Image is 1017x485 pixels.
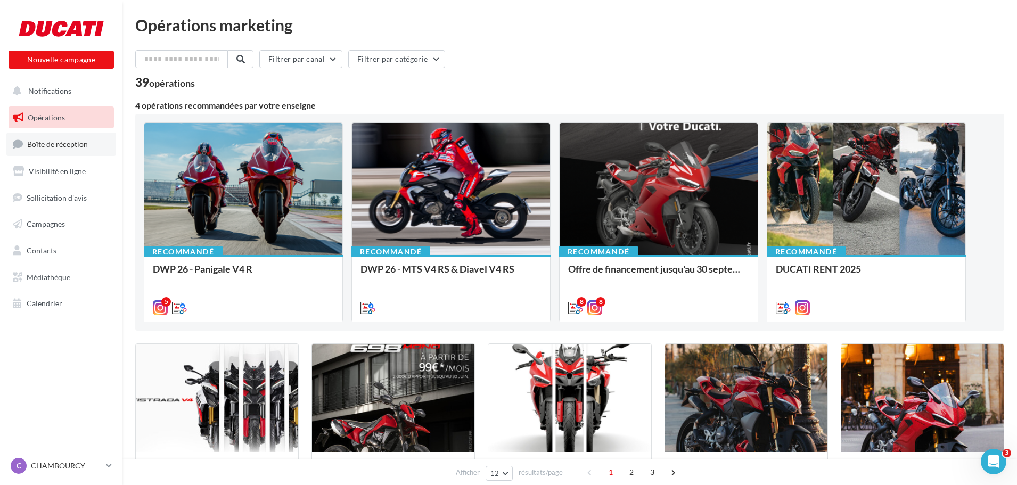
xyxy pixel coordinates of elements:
button: Filtrer par canal [259,50,342,68]
div: Recommandé [767,246,846,258]
a: Contacts [6,240,116,262]
div: Opérations marketing [135,17,1004,33]
div: Recommandé [559,246,638,258]
button: 12 [486,466,513,481]
div: 8 [596,297,605,307]
div: DWP 26 - Panigale V4 R [153,264,334,285]
span: Calendrier [27,299,62,308]
span: 2 [623,464,640,481]
a: Campagnes [6,213,116,235]
div: 39 [135,77,195,88]
span: Sollicitation d'avis [27,193,87,202]
button: Notifications [6,80,112,102]
a: Visibilité en ligne [6,160,116,183]
span: Boîte de réception [27,139,88,149]
span: 3 [644,464,661,481]
div: 5 [161,297,171,307]
span: Notifications [28,86,71,95]
a: Calendrier [6,292,116,315]
span: 12 [490,469,499,478]
div: 8 [577,297,586,307]
a: C CHAMBOURCY [9,456,114,476]
div: Offre de financement jusqu'au 30 septembre [568,264,749,285]
button: Filtrer par catégorie [348,50,445,68]
iframe: Intercom live chat [981,449,1006,474]
span: C [17,461,21,471]
span: Opérations [28,113,65,122]
a: Opérations [6,106,116,129]
div: 4 opérations recommandées par votre enseigne [135,101,1004,110]
span: Contacts [27,246,56,255]
a: Boîte de réception [6,133,116,155]
a: Sollicitation d'avis [6,187,116,209]
span: Afficher [456,467,480,478]
div: Recommandé [351,246,430,258]
p: CHAMBOURCY [31,461,102,471]
button: Nouvelle campagne [9,51,114,69]
div: DUCATI RENT 2025 [776,264,957,285]
span: 3 [1003,449,1011,457]
span: Médiathèque [27,273,70,282]
div: opérations [149,78,195,88]
span: Visibilité en ligne [29,167,86,176]
div: Recommandé [144,246,223,258]
span: Campagnes [27,219,65,228]
span: résultats/page [519,467,563,478]
a: Médiathèque [6,266,116,289]
div: DWP 26 - MTS V4 RS & Diavel V4 RS [360,264,542,285]
span: 1 [602,464,619,481]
